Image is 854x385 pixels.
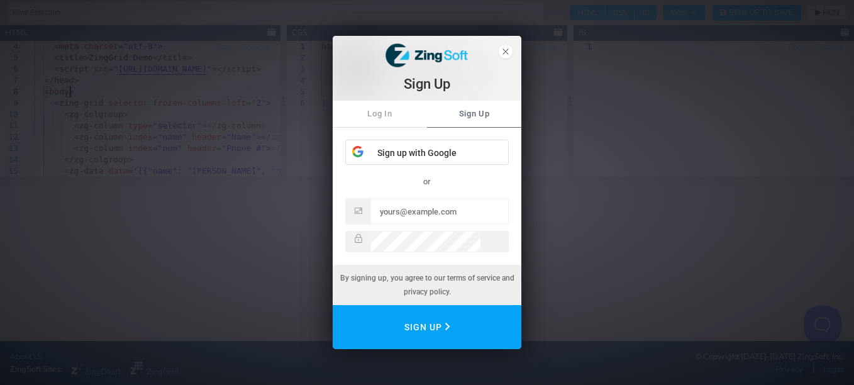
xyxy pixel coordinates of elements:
div: Sign up with Google [346,140,508,165]
span: Sign Up [404,314,450,340]
span: or [423,177,431,186]
span: By signing up, you agree to our terms of service and privacy policy. [340,274,514,296]
div: Sign Up [340,75,514,94]
input: Email [371,199,508,224]
input: Password [371,232,480,252]
span: close [499,45,513,59]
a: Log In [333,101,427,127]
span: Sign Up [427,101,521,127]
button: Sign Up [333,305,521,349]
